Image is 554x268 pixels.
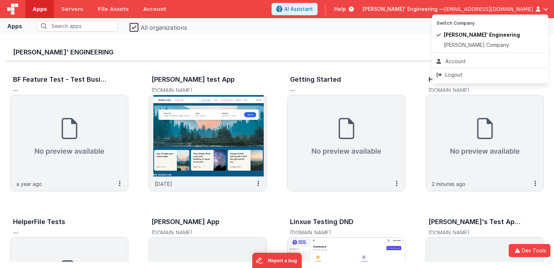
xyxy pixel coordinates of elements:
div: Logout [437,71,544,78]
h5: Switch Company [437,20,544,27]
span: [PERSON_NAME]' Engineering [444,31,520,38]
button: Dev Tools [509,244,550,257]
span: [PERSON_NAME] Company [444,41,509,49]
iframe: Marker.io feedback button [252,253,302,268]
div: Account [437,58,544,65]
